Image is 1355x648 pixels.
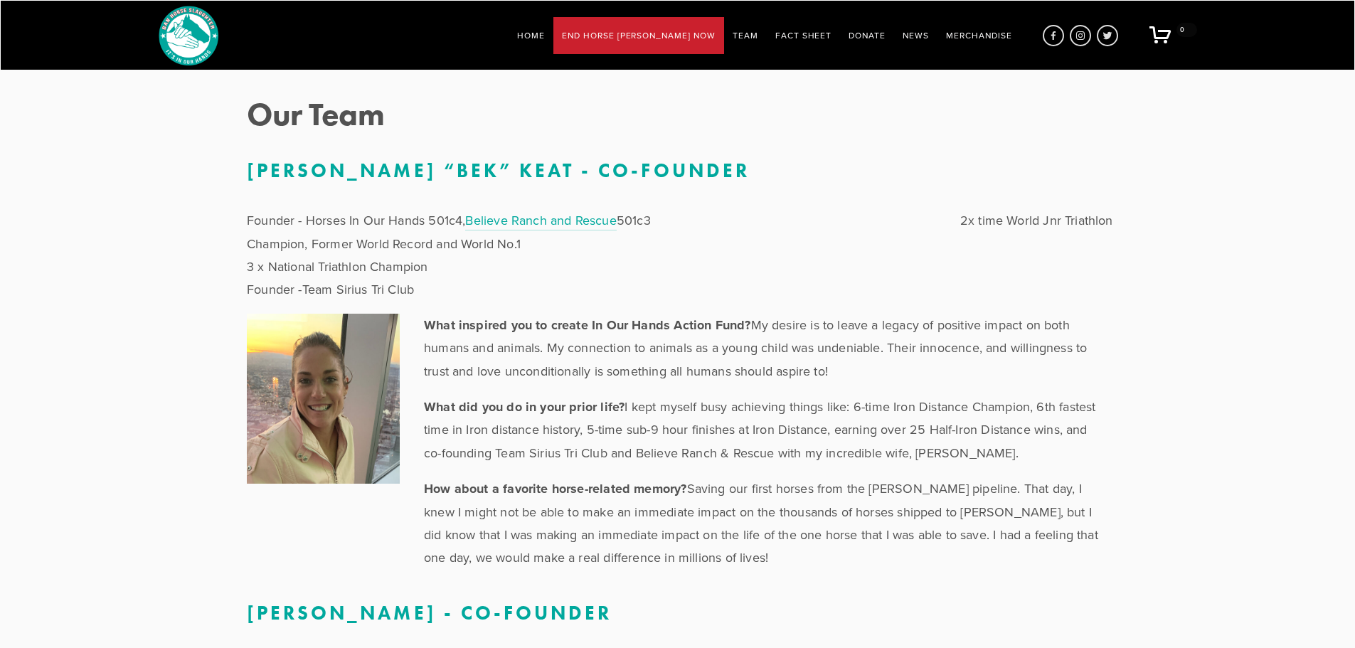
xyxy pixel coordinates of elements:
h3: [PERSON_NAME] - co-founder [247,594,1108,632]
a: News [903,29,929,41]
p: My desire is to leave a legacy of positive impact on both humans and animals. My connection to an... [424,314,1108,383]
p: Founder - Horses In Our Hands 501c4, 501c3 2x time World Jnr Triathlon Champion, Former World Rec... [247,209,1197,302]
span: 0 [1176,23,1197,37]
a: Donate [849,26,886,45]
a: Team [733,26,758,45]
p: Saving our first horses from the [PERSON_NAME] pipeline. That day, I knew I might not be able to ... [424,477,1108,570]
a: Merchandise [946,29,1012,41]
strong: What did you do in your prior life? [424,398,625,416]
img: bekpromoprofile.JPEG [247,314,400,484]
h1: Our Team [247,98,1197,130]
a: Fact Sheet [775,26,832,45]
h3: [PERSON_NAME] “Bek” Keat - Co-founder [247,152,1197,190]
a: End Horse [PERSON_NAME] Now [562,29,716,41]
p: I kept myself busy achieving things like: 6-time Iron Distance Champion, 6th fastest time in Iron... [424,395,1108,464]
a: Home [517,26,545,45]
a: Believe Ranch and Rescue [465,211,616,230]
strong: How about a favorite horse-related memory? [424,479,687,498]
a: 0 items in cart [1135,20,1211,51]
strong: What inspired you to create In Our Hands Action Fund? [424,316,751,334]
img: Horses In Our Hands [159,6,218,65]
